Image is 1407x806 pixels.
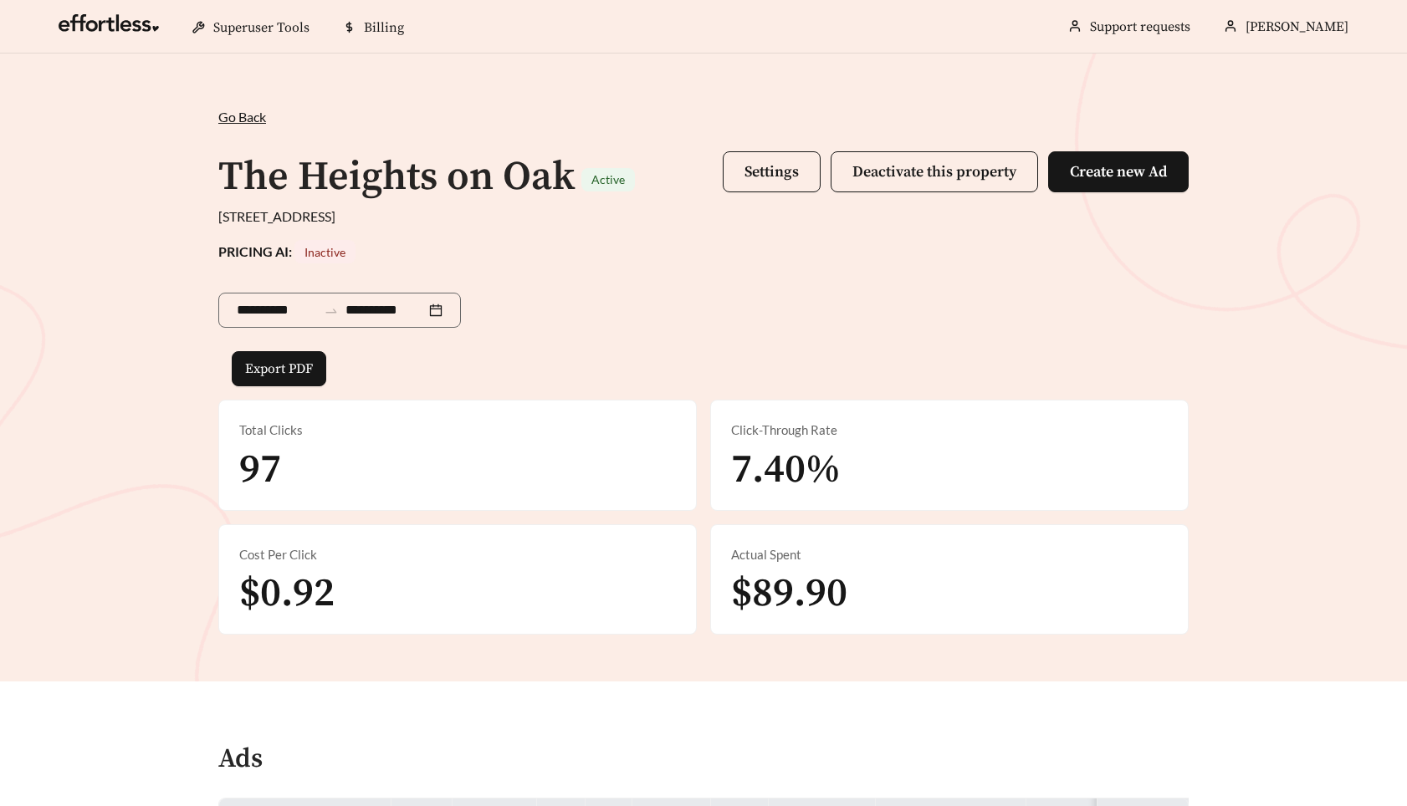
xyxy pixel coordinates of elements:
[1070,162,1167,181] span: Create new Ad
[1246,18,1348,35] span: [PERSON_NAME]
[324,303,339,318] span: to
[591,172,625,186] span: Active
[213,19,310,36] span: Superuser Tools
[239,545,676,564] div: Cost Per Click
[731,445,841,495] span: 7.40%
[744,162,799,181] span: Settings
[218,207,1189,227] div: [STREET_ADDRESS]
[232,351,326,386] button: Export PDF
[852,162,1016,181] span: Deactivate this property
[239,445,281,495] span: 97
[723,151,821,192] button: Settings
[218,152,575,202] h1: The Heights on Oak
[218,745,263,774] h4: Ads
[731,569,847,619] span: $89.90
[239,569,335,619] span: $0.92
[831,151,1038,192] button: Deactivate this property
[364,19,404,36] span: Billing
[1090,18,1190,35] a: Support requests
[731,545,1168,564] div: Actual Spent
[731,421,1168,440] div: Click-Through Rate
[239,421,676,440] div: Total Clicks
[304,245,345,259] span: Inactive
[218,243,356,259] strong: PRICING AI:
[245,359,313,379] span: Export PDF
[324,304,339,319] span: swap-right
[1048,151,1189,192] button: Create new Ad
[218,109,266,125] span: Go Back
